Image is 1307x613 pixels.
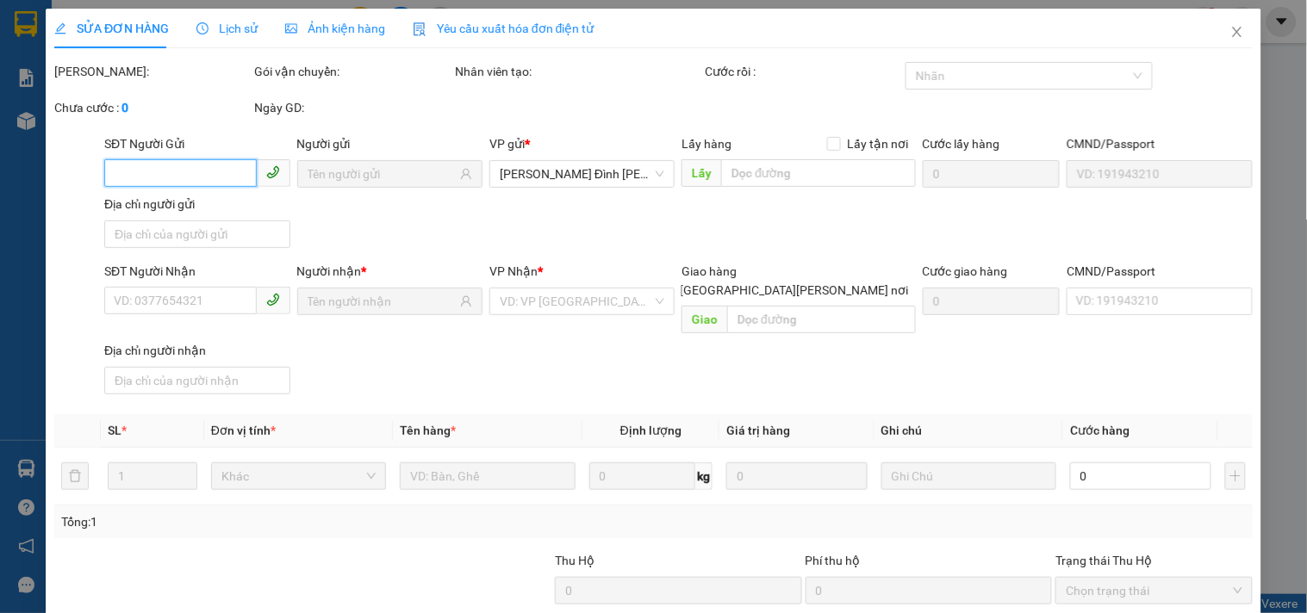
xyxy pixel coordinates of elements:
[1225,462,1246,490] button: plus
[1230,25,1244,39] span: close
[682,264,738,278] span: Giao hàng
[923,288,1061,315] input: Cước giao hàng
[54,22,169,35] span: SỬA ĐƠN HÀNG
[706,62,902,81] div: Cước rồi :
[413,22,594,35] span: Yêu cầu xuất hóa đơn điện tử
[54,98,251,117] div: Chưa cước :
[923,264,1008,278] label: Cước giao hàng
[121,101,128,115] b: 0
[221,463,376,489] span: Khác
[61,512,506,531] div: Tổng: 1
[1055,551,1252,570] div: Trạng thái Thu Hộ
[841,134,916,153] span: Lấy tận nơi
[1067,160,1252,188] input: VD: 191943210
[682,137,732,151] span: Lấy hàng
[297,262,482,281] div: Người nhận
[620,424,682,437] span: Định lượng
[726,462,868,490] input: 0
[54,62,251,81] div: [PERSON_NAME]:
[308,292,457,311] input: Tên người nhận
[266,293,280,306] span: phone
[308,164,457,183] input: Tên người gửi
[400,424,456,437] span: Tên hàng
[255,62,451,81] div: Gói vận chuyển:
[266,165,280,179] span: phone
[285,22,385,35] span: Ảnh kiện hàng
[682,159,722,187] span: Lấy
[460,168,472,180] span: user
[104,262,289,281] div: SĐT Người Nhận
[104,220,289,248] input: Địa chỉ của người gửi
[881,462,1056,490] input: Ghi Chú
[728,306,916,333] input: Dọc đường
[682,306,728,333] span: Giao
[500,161,664,187] span: Phan Đình Phùng
[1067,134,1252,153] div: CMND/Passport
[400,462,575,490] input: VD: Bàn, Ghế
[211,424,276,437] span: Đơn vị tính
[695,462,713,490] span: kg
[196,22,208,34] span: clock-circle
[285,22,297,34] span: picture
[489,264,538,278] span: VP Nhận
[61,462,89,490] button: delete
[54,22,66,34] span: edit
[923,160,1061,188] input: Cước lấy hàng
[460,295,472,307] span: user
[722,159,916,187] input: Dọc đường
[1066,578,1242,604] span: Chọn trạng thái
[555,554,594,567] span: Thu Hộ
[1213,9,1261,57] button: Close
[726,424,790,437] span: Giá trị hàng
[674,281,916,300] span: [GEOGRAPHIC_DATA][PERSON_NAME] nơi
[923,137,1000,151] label: Cước lấy hàng
[806,551,1053,577] div: Phí thu hộ
[1070,424,1130,437] span: Cước hàng
[104,195,289,214] div: Địa chỉ người gửi
[104,367,289,394] input: Địa chỉ của người nhận
[413,22,426,36] img: icon
[104,134,289,153] div: SĐT Người Gửi
[874,414,1063,448] th: Ghi chú
[297,134,482,153] div: Người gửi
[196,22,258,35] span: Lịch sử
[255,98,451,117] div: Ngày GD:
[1067,262,1252,281] div: CMND/Passport
[489,134,675,153] div: VP gửi
[455,62,702,81] div: Nhân viên tạo:
[108,424,121,437] span: SL
[104,341,289,360] div: Địa chỉ người nhận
